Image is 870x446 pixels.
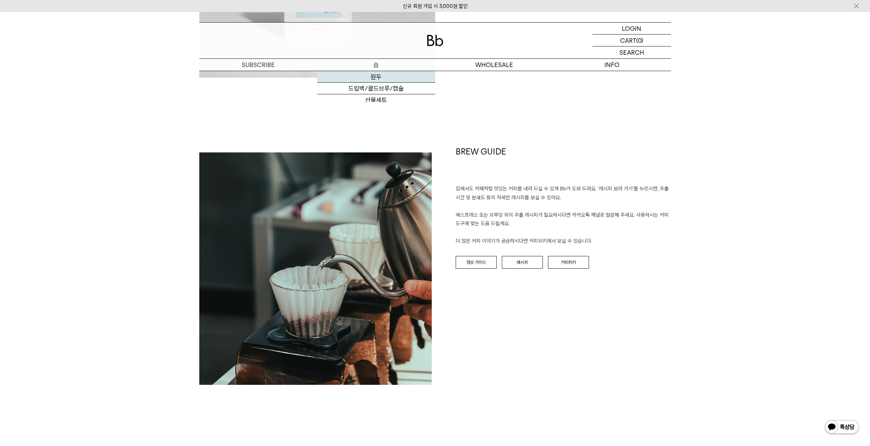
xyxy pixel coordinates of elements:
[317,71,435,83] a: 원두
[199,59,317,71] a: SUBSCRIBE
[619,46,644,58] p: SEARCH
[317,59,435,71] a: 숍
[592,35,671,46] a: CART (0)
[199,152,432,385] img: 132a082e391aa10324cf325f260fd9af_112349.jpg
[548,256,589,269] a: 커피위키
[553,59,671,71] p: INFO
[456,256,497,269] a: 영상 가이드
[824,419,860,436] img: 카카오톡 채널 1:1 채팅 버튼
[435,59,553,71] p: WHOLESALE
[317,94,435,106] a: 선물세트
[427,35,443,46] img: 로고
[456,146,671,185] h1: BREW GUIDE
[456,185,671,246] p: 집에서도 카페처럼 맛있는 커피를 내려 드실 ﻿수 있게 Bb가 도와 드려요. '레시피 보러 가기'를 누르시면, 추출 시간 및 분쇄도 등의 자세한 레시피를 보실 수 있어요. 에스...
[403,3,468,9] a: 신규 회원 가입 시 3,000원 할인
[317,83,435,94] a: 드립백/콜드브루/캡슐
[592,23,671,35] a: LOGIN
[620,35,636,46] p: CART
[502,256,543,269] a: 레시피
[636,35,643,46] p: (0)
[622,23,641,34] p: LOGIN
